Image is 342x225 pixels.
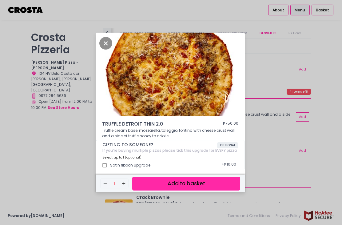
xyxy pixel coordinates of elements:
[102,155,141,160] span: Select up to 1 (optional)
[217,142,238,148] span: OPTIONAL
[132,177,240,191] button: Add to basket
[99,40,112,46] button: Close
[102,128,238,139] p: Truffle cream base, mozzarella, taleggio, fontina with cheese crust wall and a side of truffle ho...
[220,160,238,171] div: + ₱10.00
[102,148,238,153] div: If you're buying multiple pizzas please tick this upgrade for EVERY pizza
[223,121,238,128] div: ₱750.00
[96,33,245,116] img: TRUFFLE DETROIT THIN 2.0
[102,142,217,147] span: GIFTING TO SOMEONE?
[102,121,204,128] span: TRUFFLE DETROIT THIN 2.0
